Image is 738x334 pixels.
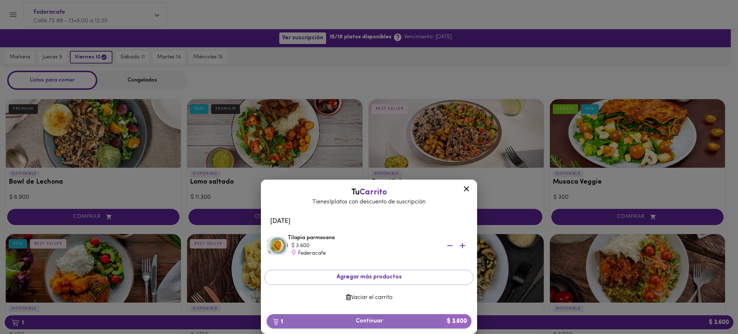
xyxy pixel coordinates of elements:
[292,250,436,257] div: Federacafe
[270,294,468,301] span: Vaciar el carrito
[292,242,436,250] div: $ 3.600
[268,198,470,206] p: Tienes 1 platos con descuento de suscripción
[264,291,474,305] button: Vaciar el carrito
[696,292,731,327] iframe: Messagebird Livechat Widget
[268,187,470,206] div: Tu
[264,270,474,285] button: Agregar más productos
[360,188,387,197] span: Carrito
[273,318,279,325] img: cart.png
[271,274,467,281] span: Agregar más productos
[288,234,472,257] div: Tilapia parmesana
[269,317,287,326] b: 1
[264,213,474,230] li: [DATE]
[272,318,466,325] span: Continuar
[266,235,288,256] img: Tilapia parmesana
[443,314,471,328] b: $ 3.600
[267,314,471,328] button: 1Continuar$ 3.600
